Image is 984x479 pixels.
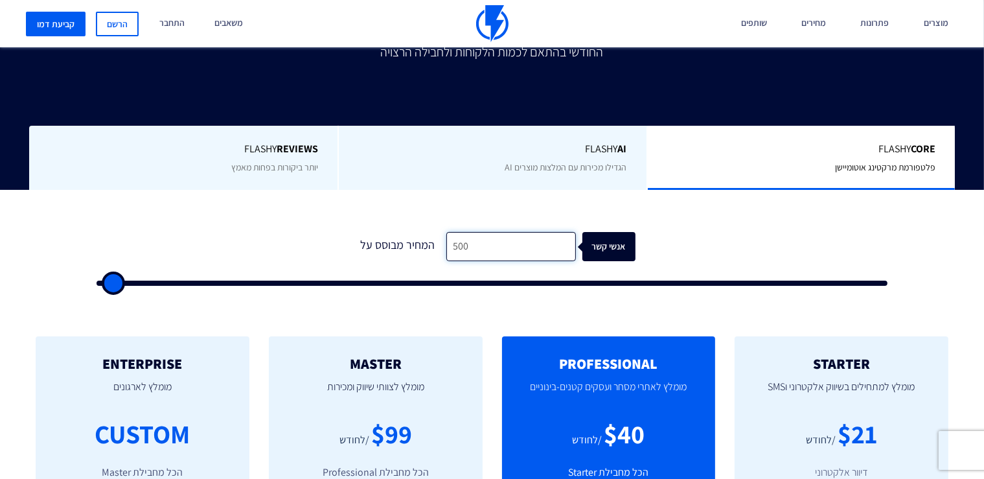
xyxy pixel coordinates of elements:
h2: PROFESSIONAL [521,356,696,371]
span: יותר ביקורות בפחות מאמץ [231,161,318,173]
span: Flashy [49,142,318,157]
p: מומלץ למתחילים בשיווק אלקטרוני וSMS [754,371,929,415]
b: AI [618,142,627,156]
a: הרשם [96,12,139,36]
div: /לחודש [806,433,836,448]
div: $99 [371,415,412,452]
div: אנשי קשר [594,232,647,261]
b: Core [911,142,935,156]
h2: STARTER [754,356,929,371]
p: מומלץ לצוותי שיווק ומכירות [288,371,463,415]
span: הגדילו מכירות עם המלצות מוצרים AI [505,161,627,173]
span: פלטפורמת מרקטינג אוטומיישן [835,161,935,173]
div: /לחודש [339,433,369,448]
span: Flashy [667,142,936,157]
h2: ENTERPRISE [55,356,230,371]
p: מומלץ לאתרי מסחר ועסקים קטנים-בינוניים [521,371,696,415]
span: Flashy [358,142,627,157]
div: /לחודש [572,433,602,448]
div: המחיר מבוסס על [349,232,446,261]
h2: MASTER [288,356,463,371]
div: $21 [838,415,877,452]
p: מומלץ לארגונים [55,371,230,415]
a: קביעת דמו [26,12,86,36]
div: $40 [604,415,645,452]
b: REVIEWS [277,142,318,156]
div: CUSTOM [95,415,190,452]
